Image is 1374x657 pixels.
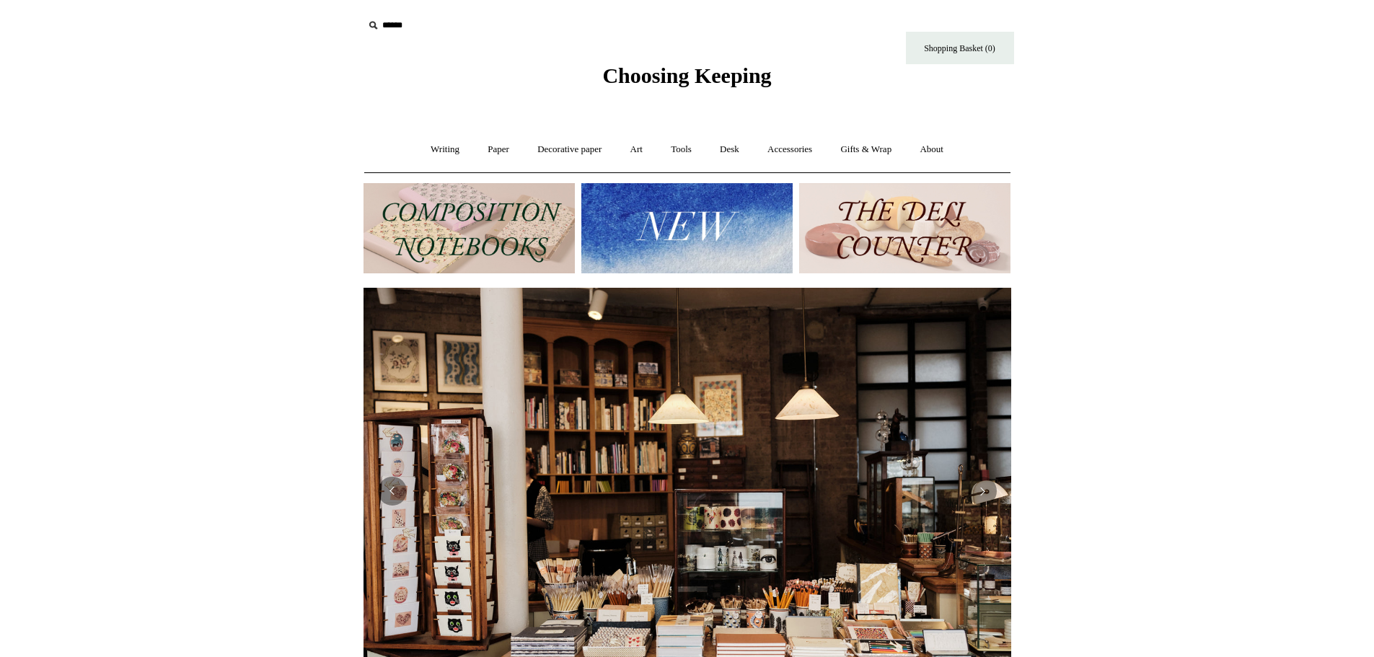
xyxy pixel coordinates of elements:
button: Next [968,477,997,506]
img: The Deli Counter [799,183,1010,273]
a: Gifts & Wrap [827,131,904,169]
a: Tools [658,131,705,169]
a: Art [617,131,656,169]
a: About [907,131,956,169]
img: 202302 Composition ledgers.jpg__PID:69722ee6-fa44-49dd-a067-31375e5d54ec [364,183,575,273]
a: Desk [707,131,752,169]
button: Previous [378,477,407,506]
span: Choosing Keeping [602,63,771,87]
a: Shopping Basket (0) [906,32,1014,64]
a: Writing [418,131,472,169]
img: New.jpg__PID:f73bdf93-380a-4a35-bcfe-7823039498e1 [581,183,793,273]
a: Accessories [754,131,825,169]
a: Choosing Keeping [602,75,771,85]
a: Paper [475,131,522,169]
a: Decorative paper [524,131,615,169]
